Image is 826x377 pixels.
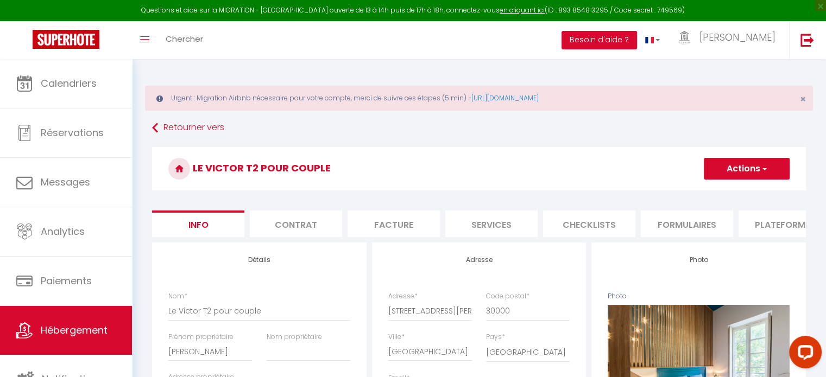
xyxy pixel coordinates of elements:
span: Réservations [41,126,104,139]
label: Pays [486,332,505,342]
span: [PERSON_NAME] [699,30,775,44]
h3: Le Victor T2 pour couple [152,147,806,190]
a: en cliquant ici [500,5,545,15]
img: logout [800,33,814,47]
a: Retourner vers [152,118,806,138]
button: Besoin d'aide ? [562,31,637,49]
span: Analytics [41,225,85,238]
li: Checklists [543,210,635,237]
a: ... [PERSON_NAME] [668,21,789,59]
li: Services [445,210,538,237]
li: Facture [348,210,440,237]
li: Formulaires [641,210,733,237]
span: × [800,92,806,106]
span: Paiements [41,274,92,287]
span: Hébergement [41,323,108,337]
a: Chercher [157,21,211,59]
label: Nom [168,291,187,302]
label: Prénom propriétaire [168,332,234,342]
label: Code postal [486,291,529,302]
h4: Photo [608,256,790,264]
iframe: LiveChat chat widget [780,331,826,377]
label: Nom propriétaire [267,332,322,342]
span: Messages [41,175,90,189]
button: Close [800,94,806,104]
label: Adresse [388,291,418,302]
label: Photo [608,291,627,302]
button: Actions [704,158,790,180]
li: Contrat [250,210,342,237]
h4: Détails [168,256,350,264]
span: Chercher [166,33,203,44]
img: ... [676,31,692,44]
h4: Adresse [388,256,570,264]
label: Ville [388,332,405,342]
li: Info [152,210,244,237]
span: Calendriers [41,76,97,90]
div: Urgent : Migration Airbnb nécessaire pour votre compte, merci de suivre ces étapes (5 min) - [145,86,813,111]
a: [URL][DOMAIN_NAME] [471,93,539,103]
img: Super Booking [33,30,99,49]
